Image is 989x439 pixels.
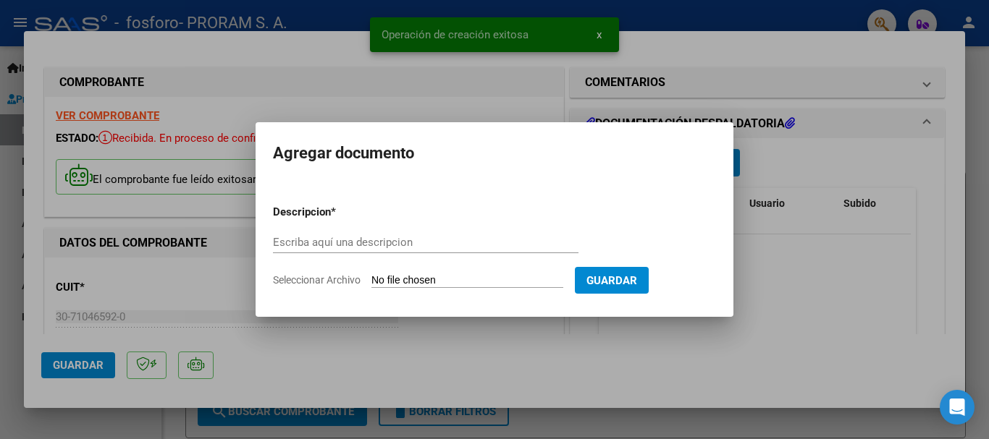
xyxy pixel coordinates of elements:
[940,390,975,425] div: Open Intercom Messenger
[273,204,406,221] p: Descripcion
[586,274,637,287] span: Guardar
[273,140,716,167] h2: Agregar documento
[575,267,649,294] button: Guardar
[273,274,361,286] span: Seleccionar Archivo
